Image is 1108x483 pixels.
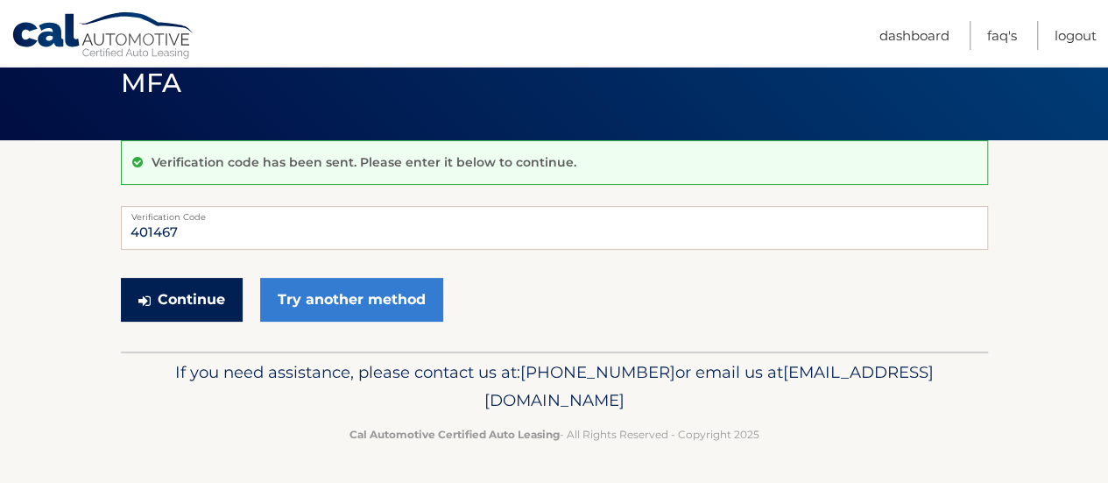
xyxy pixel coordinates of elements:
p: If you need assistance, please contact us at: or email us at [132,359,977,415]
span: [EMAIL_ADDRESS][DOMAIN_NAME] [484,362,934,410]
span: [PHONE_NUMBER] [520,362,675,382]
button: Continue [121,278,243,322]
label: Verification Code [121,206,988,220]
a: Dashboard [879,21,949,50]
span: MFA [121,67,182,99]
input: Verification Code [121,206,988,250]
a: Try another method [260,278,443,322]
strong: Cal Automotive Certified Auto Leasing [349,428,560,441]
a: Cal Automotive [11,11,195,62]
a: FAQ's [987,21,1017,50]
a: Logout [1055,21,1097,50]
p: - All Rights Reserved - Copyright 2025 [132,425,977,444]
p: Verification code has been sent. Please enter it below to continue. [152,154,576,170]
